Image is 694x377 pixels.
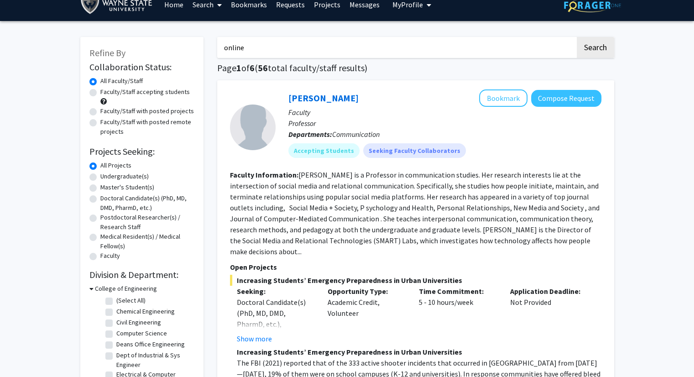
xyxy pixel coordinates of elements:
[230,170,298,179] b: Faculty Information:
[100,117,194,136] label: Faculty/Staff with posted remote projects
[100,213,194,232] label: Postdoctoral Researcher(s) / Research Staff
[237,347,462,356] strong: Increasing Students’ Emergency Preparedness in Urban Universities
[217,37,575,58] input: Search Keywords
[288,118,601,129] p: Professor
[116,318,161,327] label: Civil Engineering
[100,161,131,170] label: All Projects
[217,63,614,73] h1: Page of ( total faculty/staff results)
[363,143,466,158] mat-chip: Seeking Faculty Collaborators
[116,307,175,316] label: Chemical Engineering
[237,286,314,297] p: Seeking:
[321,286,412,344] div: Academic Credit, Volunteer
[288,107,601,118] p: Faculty
[236,62,241,73] span: 1
[503,286,595,344] div: Not Provided
[288,130,332,139] b: Departments:
[100,172,149,181] label: Undergraduate(s)
[100,87,190,97] label: Faculty/Staff accepting students
[237,297,314,362] div: Doctoral Candidate(s) (PhD, MD, DMD, PharmD, etc.), Postdoctoral Researcher(s) / Research Staff, ...
[258,62,268,73] span: 56
[531,90,601,107] button: Compose Request to Stephanie Tong
[412,286,503,344] div: 5 - 10 hours/week
[100,251,120,261] label: Faculty
[250,62,255,73] span: 6
[100,76,143,86] label: All Faculty/Staff
[100,232,194,251] label: Medical Resident(s) / Medical Fellow(s)
[89,146,194,157] h2: Projects Seeking:
[89,62,194,73] h2: Collaboration Status:
[89,269,194,280] h2: Division & Department:
[116,351,192,370] label: Dept of Industrial & Sys Engineer
[230,170,601,256] fg-read-more: [PERSON_NAME] is a Professor in communication studies. Her research interests lie at the intersec...
[100,194,194,213] label: Doctoral Candidate(s) (PhD, MD, DMD, PharmD, etc.)
[419,286,496,297] p: Time Commitment:
[7,336,39,370] iframe: Chat
[100,106,194,116] label: Faculty/Staff with posted projects
[116,340,185,349] label: Deans Office Engineering
[288,92,359,104] a: [PERSON_NAME]
[116,329,167,338] label: Computer Science
[328,286,405,297] p: Opportunity Type:
[89,47,125,58] span: Refine By
[237,333,272,344] button: Show more
[332,130,380,139] span: Communication
[288,143,360,158] mat-chip: Accepting Students
[95,284,157,293] h3: College of Engineering
[230,262,601,272] p: Open Projects
[510,286,588,297] p: Application Deadline:
[100,183,154,192] label: Master's Student(s)
[230,275,601,286] span: Increasing Students’ Emergency Preparedness in Urban Universities
[479,89,527,107] button: Add Stephanie Tong to Bookmarks
[577,37,614,58] button: Search
[116,296,146,305] label: (Select All)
